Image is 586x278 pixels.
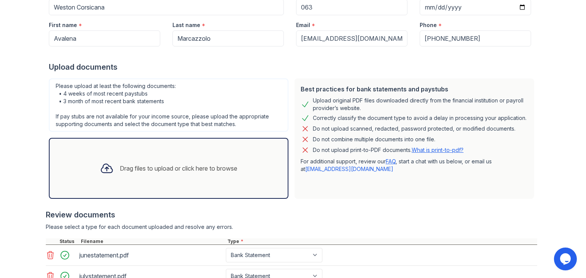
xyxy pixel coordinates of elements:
[46,223,537,231] div: Please select a type for each document uploaded and resolve any errors.
[49,21,77,29] label: First name
[301,158,528,173] p: For additional support, review our , start a chat with us below, or email us at
[172,21,200,29] label: Last name
[46,209,537,220] div: Review documents
[49,78,288,132] div: Please upload at least the following documents: • 4 weeks of most recent paystubs • 3 month of mo...
[313,113,526,123] div: Correctly classify the document type to avoid a delay in processing your application.
[296,21,310,29] label: Email
[420,21,437,29] label: Phone
[305,166,393,172] a: [EMAIL_ADDRESS][DOMAIN_NAME]
[412,147,464,153] a: What is print-to-pdf?
[313,135,435,144] div: Do not combine multiple documents into one file.
[313,97,528,112] div: Upload original PDF files downloaded directly from the financial institution or payroll provider’...
[49,62,537,72] div: Upload documents
[386,158,396,165] a: FAQ
[79,249,223,261] div: junestatement.pdf
[301,85,528,94] div: Best practices for bank statements and paystubs
[226,238,537,244] div: Type
[313,124,515,133] div: Do not upload scanned, redacted, password protected, or modified documents.
[79,238,226,244] div: Filename
[313,146,464,154] p: Do not upload print-to-PDF documents.
[120,164,237,173] div: Drag files to upload or click here to browse
[58,238,79,244] div: Status
[554,248,578,270] iframe: chat widget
